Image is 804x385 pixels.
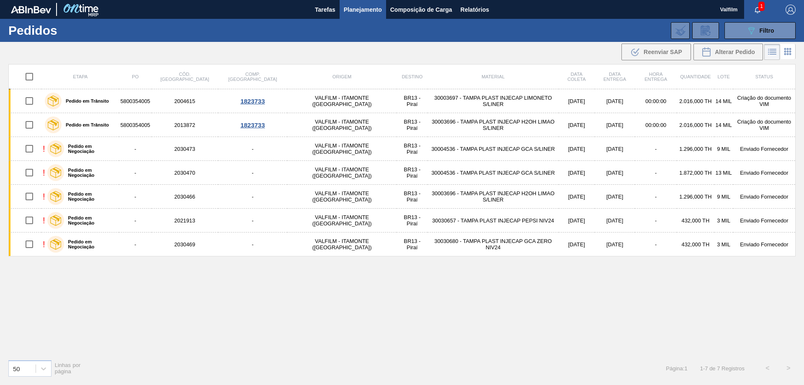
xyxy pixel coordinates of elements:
[559,185,595,209] td: [DATE]
[428,89,558,113] td: 30003697 - TAMPA PLAST INJECAP LIMONETO S/LINER
[680,74,711,79] span: Quantidade
[635,113,677,137] td: 00:00:00
[428,137,558,161] td: 30004536 - TAMPA PLAST INJECAP GCA S/LINER
[677,209,714,233] td: 432,000 TH
[692,22,719,39] div: Solicitação de Revisão de Pedidos
[595,89,635,113] td: [DATE]
[397,161,428,185] td: BR13 - Piraí
[567,72,586,82] span: Data coleta
[733,185,796,209] td: Enviado Fornecedor
[9,113,796,137] a: Pedido em Trânsito58003540052013872VALFILM - ITAMONTE ([GEOGRAPHIC_DATA])BR13 - Piraí30003696 - T...
[714,185,733,209] td: 9 MIL
[733,89,796,113] td: Criação do documento VIM
[559,161,595,185] td: [DATE]
[287,113,397,137] td: VALFILM - ITAMONTE ([GEOGRAPHIC_DATA])
[757,358,778,379] button: <
[559,233,595,256] td: [DATE]
[9,137,796,161] a: !Pedido em Negociação-2030473-VALFILM - ITAMONTE ([GEOGRAPHIC_DATA])BR13 - Piraí30004536 - TAMPA ...
[119,209,151,233] td: -
[714,233,733,256] td: 3 MIL
[635,233,677,256] td: -
[733,113,796,137] td: Criação do documento VIM
[9,161,796,185] a: !Pedido em Negociação-2030470-VALFILM - ITAMONTE ([GEOGRAPHIC_DATA])BR13 - Piraí30004536 - TAMPA ...
[9,89,796,113] a: Pedido em Trânsito58003540052004615VALFILM - ITAMONTE ([GEOGRAPHIC_DATA])BR13 - Piraí30003697 - T...
[428,209,558,233] td: 30030657 - TAMPA PLAST INJECAP PEPSI NIV24
[714,161,733,185] td: 13 MIL
[219,121,286,129] div: 1823733
[132,74,139,79] span: PO
[397,137,428,161] td: BR13 - Piraí
[152,209,218,233] td: 2021913
[397,233,428,256] td: BR13 - Piraí
[733,161,796,185] td: Enviado Fornecedor
[559,137,595,161] td: [DATE]
[724,22,796,39] button: Filtro
[119,233,151,256] td: -
[219,98,286,105] div: 1823733
[635,137,677,161] td: -
[677,161,714,185] td: 1.872,000 TH
[758,2,765,11] span: 1
[287,137,397,161] td: VALFILM - ITAMONTE ([GEOGRAPHIC_DATA])
[733,209,796,233] td: Enviado Fornecedor
[482,74,505,79] span: Material
[693,44,763,60] button: Alterar Pedido
[677,233,714,256] td: 432,000 TH
[595,233,635,256] td: [DATE]
[595,209,635,233] td: [DATE]
[559,113,595,137] td: [DATE]
[344,5,382,15] span: Planejamento
[43,192,45,202] div: !
[714,113,733,137] td: 14 MIL
[714,137,733,161] td: 9 MIL
[428,233,558,256] td: 30030680 - TAMPA PLAST INJECAP GCA ZERO NIV24
[428,161,558,185] td: 30004536 - TAMPA PLAST INJECAP GCA S/LINER
[64,215,116,225] label: Pedido em Negociação
[718,74,730,79] span: Lote
[64,191,116,202] label: Pedido em Negociação
[677,89,714,113] td: 2.016,000 TH
[559,89,595,113] td: [DATE]
[218,185,287,209] td: -
[55,362,81,375] span: Linhas por página
[621,44,691,60] div: Reenviar SAP
[780,44,796,60] div: Visão em Cards
[390,5,452,15] span: Composição de Carga
[43,240,45,249] div: !
[595,185,635,209] td: [DATE]
[218,209,287,233] td: -
[287,209,397,233] td: VALFILM - ITAMONTE ([GEOGRAPHIC_DATA])
[786,5,796,15] img: Logout
[11,6,51,13] img: TNhmsLtSVTkK8tSr43FrP2fwEKptu5GPRR3wAAAABJRU5ErkJggg==
[13,365,20,372] div: 50
[778,358,799,379] button: >
[119,113,151,137] td: 5800354005
[644,72,667,82] span: Hora Entrega
[9,209,796,233] a: !Pedido em Negociação-2021913-VALFILM - ITAMONTE ([GEOGRAPHIC_DATA])BR13 - Piraí30030657 - TAMPA ...
[43,144,45,154] div: !
[677,137,714,161] td: 1.296,000 TH
[9,185,796,209] a: !Pedido em Negociação-2030466-VALFILM - ITAMONTE ([GEOGRAPHIC_DATA])BR13 - Piraí30003696 - TAMPA ...
[62,122,109,127] label: Pedido em Trânsito
[119,89,151,113] td: 5800354005
[428,113,558,137] td: 30003696 - TAMPA PLAST INJECAP H2OH LIMAO S/LINER
[755,74,773,79] span: Status
[700,365,745,372] span: 1 - 7 de 7 Registros
[397,209,428,233] td: BR13 - Piraí
[715,49,755,55] span: Alterar Pedido
[760,27,774,34] span: Filtro
[461,5,489,15] span: Relatórios
[397,185,428,209] td: BR13 - Piraí
[228,72,277,82] span: Comp. [GEOGRAPHIC_DATA]
[635,185,677,209] td: -
[152,89,218,113] td: 2004615
[218,161,287,185] td: -
[397,113,428,137] td: BR13 - Piraí
[332,74,351,79] span: Origem
[119,161,151,185] td: -
[635,209,677,233] td: -
[43,168,45,178] div: !
[644,49,682,55] span: Reenviar SAP
[73,74,88,79] span: Etapa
